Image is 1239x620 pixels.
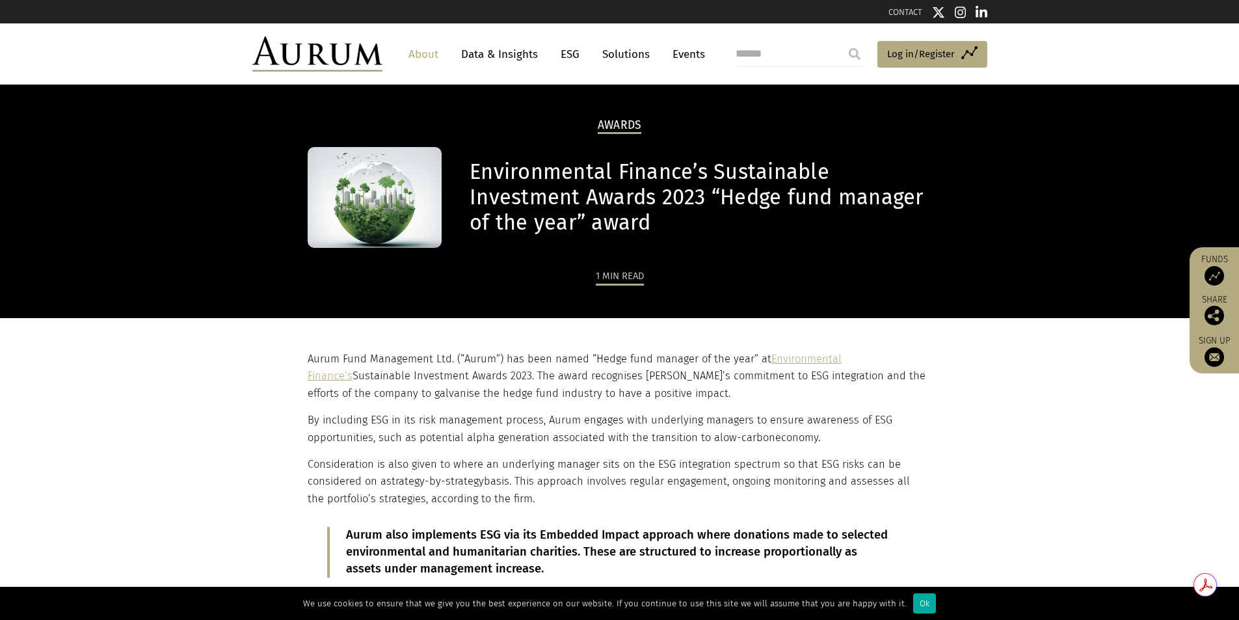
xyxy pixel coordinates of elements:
[1205,347,1224,367] img: Sign up to our newsletter
[913,593,936,613] div: Ok
[888,7,922,17] a: CONTACT
[877,41,987,68] a: Log in/Register
[955,6,966,19] img: Instagram icon
[1196,335,1232,367] a: Sign up
[596,42,656,66] a: Solutions
[666,42,705,66] a: Events
[1196,254,1232,286] a: Funds
[470,159,928,236] h1: Environmental Finance’s Sustainable Investment Awards 2023 “Hedge fund manager of the year” award
[308,456,929,507] p: Consideration is also given to where an underlying manager sits on the ESG integration spectrum s...
[386,475,484,487] span: strategy-by-strategy
[1205,266,1224,286] img: Access Funds
[1196,295,1232,325] div: Share
[308,351,929,402] p: Aurum Fund Management Ltd. (“Aurum”) has been named “Hedge fund manager of the year” at Sustainab...
[554,42,586,66] a: ESG
[976,6,987,19] img: Linkedin icon
[346,527,893,578] p: Aurum also implements ESG via its Embedded Impact approach where donations made to selected envir...
[402,42,445,66] a: About
[1205,306,1224,325] img: Share this post
[932,6,945,19] img: Twitter icon
[598,118,642,134] h2: Awards
[842,41,868,67] input: Submit
[252,36,382,72] img: Aurum
[455,42,544,66] a: Data & Insights
[308,412,929,446] p: By including ESG in its risk management process, Aurum engages with underlying managers to ensure...
[596,268,644,286] div: 1 min read
[887,46,955,62] span: Log in/Register
[720,431,775,444] span: low-carbon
